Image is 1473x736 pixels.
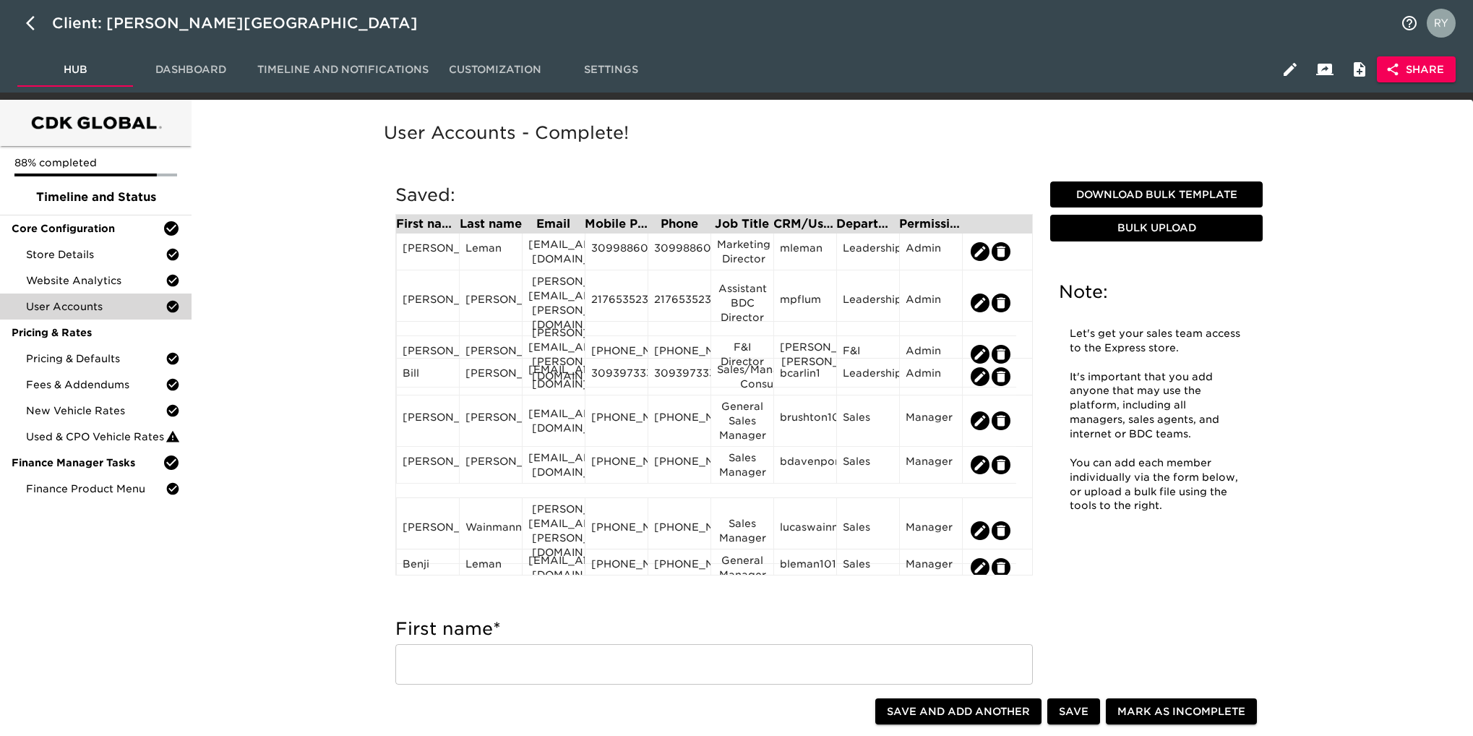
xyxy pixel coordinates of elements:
[395,184,1033,207] h5: Saved:
[717,362,768,391] div: Sales/Management Consultant
[780,410,830,432] div: brushton10141
[591,292,642,314] div: 2176535230
[899,218,962,230] div: Permission Set
[780,340,830,369] div: [PERSON_NAME].[PERSON_NAME]
[403,292,453,314] div: [PERSON_NAME]
[591,366,642,388] div: 3093973332
[1392,6,1427,40] button: notifications
[780,292,830,314] div: mpflum
[465,292,516,314] div: [PERSON_NAME]
[906,454,956,476] div: Manager
[591,454,642,476] div: [PHONE_NUMBER]
[1307,52,1342,87] button: Client View
[26,61,124,79] span: Hub
[528,274,579,332] div: [PERSON_NAME][EMAIL_ADDRESS][PERSON_NAME][DOMAIN_NAME]
[14,155,177,170] p: 88% completed
[654,292,705,314] div: 2176535230
[1070,370,1243,442] p: It's important that you add anyone that may use the platform, including all managers, sales agent...
[12,189,180,206] span: Timeline and Status
[585,218,648,230] div: Mobile Phone
[522,218,585,230] div: Email
[465,343,516,365] div: [PERSON_NAME]
[528,553,579,582] div: [EMAIL_ADDRESS][DOMAIN_NAME]
[971,558,989,577] button: edit
[780,520,830,542] div: lucaswainman10141
[465,557,516,578] div: Leman
[654,557,705,578] div: [PHONE_NUMBER]
[1059,703,1088,721] span: Save
[403,366,453,388] div: Bill
[528,406,579,435] div: [EMAIL_ADDRESS][DOMAIN_NAME]
[648,218,710,230] div: Phone
[257,61,429,79] span: Timeline and Notifications
[836,218,899,230] div: Department
[403,520,453,542] div: [PERSON_NAME]
[1106,698,1257,725] button: Mark as Incomplete
[780,241,830,262] div: mleman
[717,516,768,545] div: Sales Manager
[528,325,579,383] div: [PERSON_NAME][EMAIL_ADDRESS][PERSON_NAME][DOMAIN_NAME]
[465,366,516,388] div: [PERSON_NAME]
[12,221,163,236] span: Core Configuration
[26,377,166,392] span: Fees & Addendums
[654,410,705,432] div: [PHONE_NUMBER]
[26,299,166,314] span: User Accounts
[887,703,1030,721] span: Save and Add Another
[780,454,830,476] div: bdavenport10141
[591,343,642,365] div: [PHONE_NUMBER]
[142,61,240,79] span: Dashboard
[465,410,516,432] div: [PERSON_NAME]
[654,343,705,365] div: [PHONE_NUMBER]
[843,241,893,262] div: Leadership
[971,242,989,261] button: edit
[528,237,579,266] div: [EMAIL_ADDRESS][DOMAIN_NAME]
[1059,281,1254,304] h5: Note:
[717,237,768,266] div: Marketing Director
[446,61,544,79] span: Customization
[403,241,453,262] div: [PERSON_NAME]
[459,218,522,230] div: Last name
[780,557,830,578] div: bleman10141
[12,455,163,470] span: Finance Manager Tasks
[992,455,1010,474] button: edit
[971,294,989,312] button: edit
[403,454,453,476] div: [PERSON_NAME]
[1070,327,1243,356] p: Let's get your sales team access to the Express store.
[465,520,516,542] div: Wainmann
[717,553,768,582] div: General Manager
[971,521,989,540] button: edit
[26,482,166,496] span: Finance Product Menu
[1056,219,1257,237] span: Bulk Upload
[12,325,180,340] span: Pricing & Rates
[1070,456,1243,514] p: You can add each member individually via the form below, or upload a bulk file using the tools to...
[906,410,956,432] div: Manager
[26,273,166,288] span: Website Analytics
[843,366,893,388] div: Leadership
[1273,52,1307,87] button: Edit Hub
[395,617,1033,641] h5: First name
[992,367,1010,386] button: edit
[591,410,642,432] div: [PHONE_NUMBER]
[971,345,989,364] button: edit
[773,218,836,230] div: CRM/User ID
[26,429,166,444] span: Used & CPO Vehicle Rates
[528,362,579,391] div: [EMAIL_ADDRESS][DOMAIN_NAME]
[1050,215,1263,241] button: Bulk Upload
[403,557,453,578] div: Benji
[971,367,989,386] button: edit
[26,247,166,262] span: Store Details
[906,520,956,542] div: Manager
[528,502,579,560] div: [PERSON_NAME][EMAIL_ADDRESS][PERSON_NAME][DOMAIN_NAME]
[843,454,893,476] div: Sales
[717,340,768,369] div: F&I Director
[654,366,705,388] div: 3093973332
[906,557,956,578] div: Manager
[843,410,893,432] div: Sales
[1342,52,1377,87] button: Internal Notes and Comments
[528,450,579,479] div: [EMAIL_ADDRESS][DOMAIN_NAME]
[992,294,1010,312] button: edit
[906,241,956,262] div: Admin
[654,454,705,476] div: [PHONE_NUMBER]
[992,558,1010,577] button: edit
[843,292,893,314] div: Leadership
